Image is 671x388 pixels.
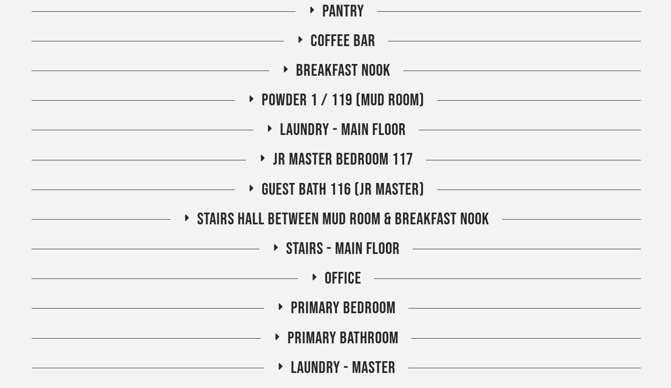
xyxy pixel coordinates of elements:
span: Powder 1 / 119 (Mud Room) [262,90,424,111]
span: Guest Bath 116 (Jr Master) [262,180,424,200]
span: Primary Bedroom [291,298,396,318]
span: Jr Master Bedroom 117 [273,150,413,170]
span: Laundry - Main Floor [280,120,406,140]
span: Office [325,269,361,289]
span: Laundry - Master [291,358,396,378]
span: Stairs Hall Between Mud Room & Breakfast Nook [197,209,489,230]
span: Breakfast Nook [296,61,391,81]
span: Primary Bathroom [288,328,399,348]
span: Stairs - Main Floor [286,239,400,259]
span: Coffee Bar [311,31,375,51]
span: Pantry [322,1,364,22]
